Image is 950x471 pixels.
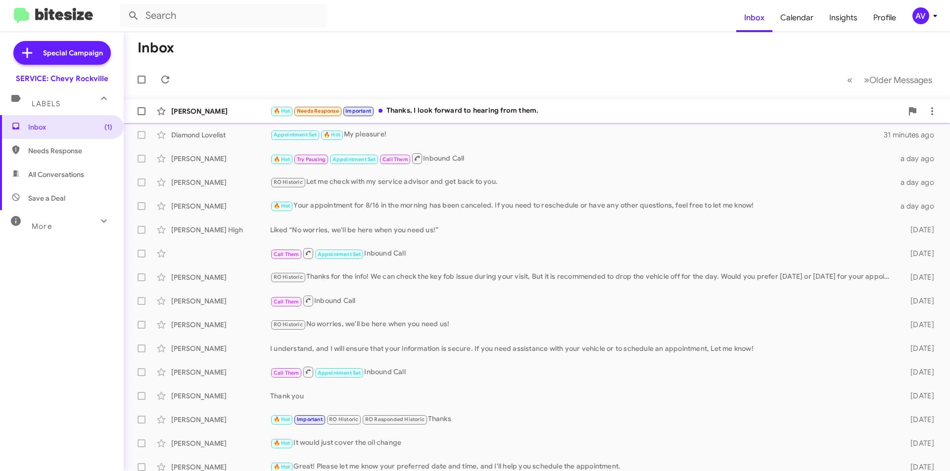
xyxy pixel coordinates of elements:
[270,129,884,140] div: My pleasure!
[297,156,326,163] span: Try Pausing
[895,438,942,448] div: [DATE]
[895,415,942,425] div: [DATE]
[171,272,270,282] div: [PERSON_NAME]
[274,321,303,328] span: RO Historic
[32,222,52,231] span: More
[895,177,942,187] div: a day ago
[28,146,112,156] span: Needs Response
[274,416,290,423] span: 🔥 Hot
[772,3,821,32] a: Calendar
[270,414,895,425] div: Thanks
[274,203,290,209] span: 🔥 Hot
[864,74,869,86] span: »
[270,225,895,235] div: Liked “No worries, we'll be here when you need us!”
[865,3,904,32] a: Profile
[171,296,270,306] div: [PERSON_NAME]
[365,416,425,423] span: RO Responded Historic
[912,7,929,24] div: AV
[28,170,84,179] span: All Conversations
[43,48,103,58] span: Special Campaign
[270,391,895,401] div: Thank you
[858,70,938,90] button: Next
[270,295,895,307] div: Inbound Call
[297,416,323,423] span: Important
[329,416,358,423] span: RO Historic
[270,200,895,212] div: Your appointment for 8/16 in the morning has been canceled. If you need to reschedule or have any...
[332,156,376,163] span: Appointment Set
[32,99,60,108] span: Labels
[274,370,299,376] span: Call Them
[274,179,303,185] span: RO Historic
[895,391,942,401] div: [DATE]
[841,70,858,90] button: Previous
[171,201,270,211] div: [PERSON_NAME]
[736,3,772,32] a: Inbox
[895,367,942,377] div: [DATE]
[28,122,112,132] span: Inbox
[171,343,270,353] div: [PERSON_NAME]
[274,274,303,280] span: RO Historic
[884,130,942,140] div: 31 minutes ago
[842,70,938,90] nav: Page navigation example
[895,225,942,235] div: [DATE]
[324,131,340,138] span: 🔥 Hot
[270,343,895,353] div: I understand, and I will ensure that your information is secure. If you need assistance with your...
[171,130,270,140] div: Diamond Lovelist
[895,201,942,211] div: a day ago
[895,343,942,353] div: [DATE]
[120,4,328,28] input: Search
[16,74,108,84] div: SERVICE: Chevy Rockville
[274,251,299,257] span: Call Them
[274,299,299,305] span: Call Them
[171,391,270,401] div: [PERSON_NAME]
[138,40,174,56] h1: Inbox
[270,366,895,378] div: Inbound Call
[171,367,270,377] div: [PERSON_NAME]
[274,440,290,446] span: 🔥 Hot
[869,75,932,86] span: Older Messages
[904,7,939,24] button: AV
[345,108,371,114] span: Important
[318,370,361,376] span: Appointment Set
[270,105,902,117] div: Thanks, I look forward to hearing from them.
[270,319,895,330] div: No worries, we'll be here when you need us!
[847,74,853,86] span: «
[13,41,111,65] a: Special Campaign
[171,438,270,448] div: [PERSON_NAME]
[270,271,895,283] div: Thanks for the info! We can check the key fob issue during your visit, But it is recommended to d...
[171,177,270,187] div: [PERSON_NAME]
[171,154,270,164] div: [PERSON_NAME]
[28,193,65,203] span: Save a Deal
[171,415,270,425] div: [PERSON_NAME]
[171,225,270,235] div: [PERSON_NAME] High
[274,131,317,138] span: Appointment Set
[318,251,361,257] span: Appointment Set
[171,106,270,116] div: [PERSON_NAME]
[274,108,290,114] span: 🔥 Hot
[821,3,865,32] a: Insights
[171,320,270,330] div: [PERSON_NAME]
[274,464,290,470] span: 🔥 Hot
[270,176,895,188] div: Let me check with my service advisor and get back to you.
[270,437,895,449] div: It would just cover the oil change
[104,122,112,132] span: (1)
[895,320,942,330] div: [DATE]
[895,154,942,164] div: a day ago
[895,249,942,258] div: [DATE]
[297,108,339,114] span: Needs Response
[895,296,942,306] div: [DATE]
[274,156,290,163] span: 🔥 Hot
[895,272,942,282] div: [DATE]
[270,152,895,165] div: Inbound Call
[270,247,895,259] div: Inbound Call
[382,156,408,163] span: Call Them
